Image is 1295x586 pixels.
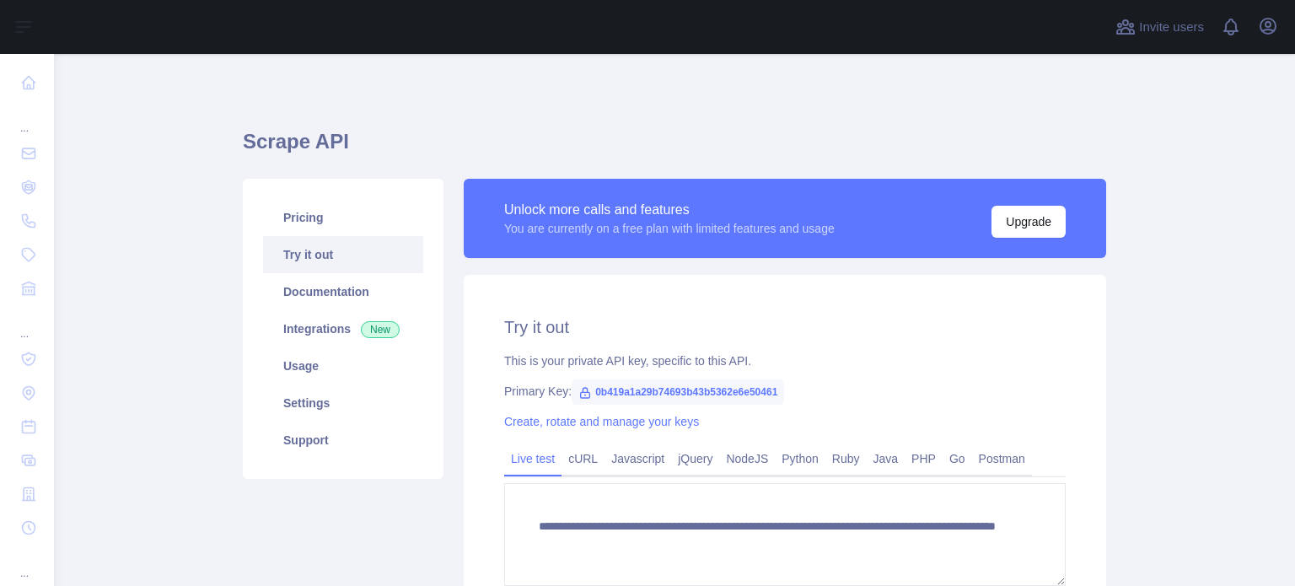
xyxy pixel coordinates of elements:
[263,422,423,459] a: Support
[361,321,400,338] span: New
[605,445,671,472] a: Javascript
[243,128,1106,169] h1: Scrape API
[504,220,835,237] div: You are currently on a free plan with limited features and usage
[263,199,423,236] a: Pricing
[263,310,423,347] a: Integrations New
[1139,18,1204,37] span: Invite users
[504,315,1066,339] h2: Try it out
[562,445,605,472] a: cURL
[905,445,943,472] a: PHP
[504,445,562,472] a: Live test
[263,273,423,310] a: Documentation
[263,347,423,384] a: Usage
[972,445,1032,472] a: Postman
[263,236,423,273] a: Try it out
[775,445,825,472] a: Python
[504,415,699,428] a: Create, rotate and manage your keys
[504,352,1066,369] div: This is your private API key, specific to this API.
[867,445,905,472] a: Java
[943,445,972,472] a: Go
[13,307,40,341] div: ...
[719,445,775,472] a: NodeJS
[1112,13,1207,40] button: Invite users
[991,206,1066,238] button: Upgrade
[504,200,835,220] div: Unlock more calls and features
[13,546,40,580] div: ...
[263,384,423,422] a: Settings
[572,379,784,405] span: 0b419a1a29b74693b43b5362e6e50461
[504,383,1066,400] div: Primary Key:
[825,445,867,472] a: Ruby
[13,101,40,135] div: ...
[671,445,719,472] a: jQuery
